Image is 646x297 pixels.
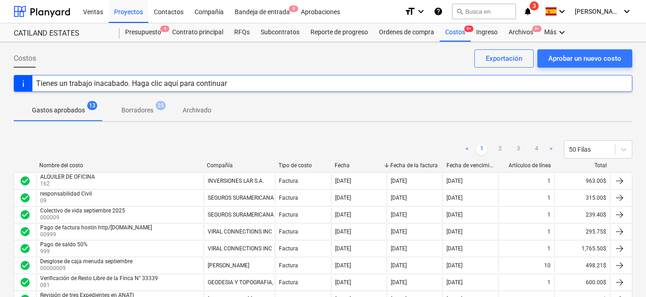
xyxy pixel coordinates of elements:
[39,162,200,169] div: Nombre del costo
[279,279,298,286] div: Factura
[20,277,31,288] div: La factura fue aprobada
[390,162,439,169] div: Fecha de la factura
[40,197,94,205] p: 09
[207,162,271,169] div: Compañía
[279,195,298,201] div: Factura
[391,178,407,184] div: [DATE]
[554,275,610,290] div: 600.00$
[305,23,373,42] a: Reporte de progreso
[255,23,305,42] div: Subcontratos
[20,192,31,203] span: check_circle
[494,144,505,155] a: Page 2
[474,49,534,68] button: Exportación
[544,262,551,269] div: 10
[546,144,557,155] a: Next page
[476,144,487,155] a: Page 1 is your current page
[289,5,298,12] span: 8
[20,175,31,186] div: La factura fue aprobada
[554,191,610,205] div: 315.00$
[547,228,551,235] div: 1
[20,209,31,220] span: check_circle
[621,6,632,17] i: keyboard_arrow_down
[554,224,610,239] div: 295.75$
[335,228,351,235] div: [DATE]
[547,279,551,286] div: 1
[87,101,97,110] span: 13
[335,195,351,201] div: [DATE]
[539,23,573,42] div: Más
[20,243,31,254] div: La factura fue aprobada
[167,23,229,42] div: Contrato principal
[471,23,503,42] a: Ingreso
[558,162,607,169] div: Total
[557,27,567,38] i: keyboard_arrow_down
[208,195,274,201] div: SEGUROS SURAMERICANA
[502,162,551,169] div: Artículos de línea
[503,23,539,42] a: Archivos9+
[32,106,85,115] p: Gastos aprobados
[40,241,88,248] div: Pago de saldo 50%
[547,195,551,201] div: 1
[554,174,610,188] div: 963.00$
[547,212,551,218] div: 1
[20,243,31,254] span: check_circle
[229,23,255,42] a: RFQs
[20,209,31,220] div: La factura fue aprobada
[548,53,621,64] div: Aprobar un nuevo costo
[279,228,298,235] div: Factura
[40,281,160,289] p: 081
[208,245,272,252] div: VIRAL CONNECTIONS INC
[160,26,169,32] span: 4
[208,279,328,286] div: GEODESIA Y TOPOGRAFIA, ING. [PERSON_NAME]
[503,23,539,42] div: Archivos
[530,1,539,11] span: 3
[537,49,632,68] button: Aprobar un nuevo costo
[464,26,473,32] span: 9+
[156,101,166,110] span: 25
[373,23,440,42] a: Ordenes de compra
[20,175,31,186] span: check_circle
[208,262,249,269] div: [PERSON_NAME]
[36,79,227,88] div: Tienes un trabajo inacabado. Haga clic aquí para continuar
[547,245,551,252] div: 1
[391,212,407,218] div: [DATE]
[20,260,31,271] span: check_circle
[14,53,36,64] span: Costos
[434,6,443,17] i: Base de conocimientos
[462,144,473,155] a: Previous page
[335,245,351,252] div: [DATE]
[335,262,351,269] div: [DATE]
[20,277,31,288] span: check_circle
[40,174,95,180] div: ALQUILER DE OFICINA
[446,262,462,269] div: [DATE]
[446,228,462,235] div: [DATE]
[120,23,167,42] a: Presupuesto4
[446,195,462,201] div: [DATE]
[575,8,620,15] span: [PERSON_NAME]
[391,245,407,252] div: [DATE]
[452,4,516,19] button: Busca en
[335,178,351,184] div: [DATE]
[513,144,524,155] a: Page 3
[279,212,298,218] div: Factura
[446,245,462,252] div: [DATE]
[440,23,471,42] div: Costos
[446,279,462,286] div: [DATE]
[40,265,134,272] p: 00000009
[554,258,610,273] div: 498.21$
[121,106,153,115] p: Borradores
[40,231,154,239] p: 00999
[40,191,92,197] div: responsabilidad Civil
[279,245,298,252] div: Factura
[20,226,31,237] div: La factura fue aprobada
[335,162,383,169] div: Fecha
[440,23,471,42] a: Costos9+
[486,53,522,64] div: Exportación
[20,192,31,203] div: La factura fue aprobada
[20,260,31,271] div: La factura fue aprobada
[532,26,541,32] span: 9+
[279,178,298,184] div: Factura
[547,178,551,184] div: 1
[40,275,158,281] div: Verificación de Resto Libre de la Finca N° 33339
